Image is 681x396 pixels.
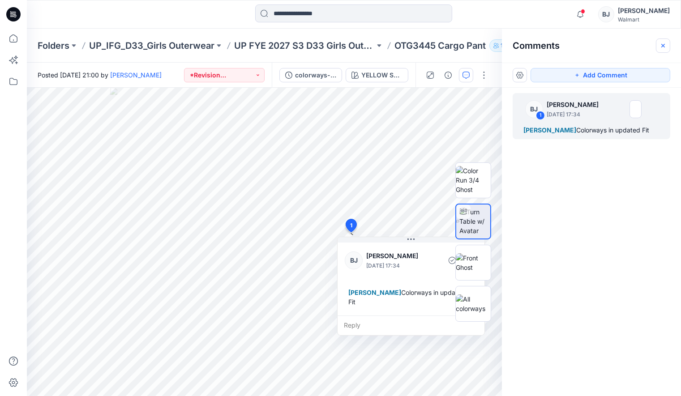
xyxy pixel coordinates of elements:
[456,166,491,194] img: Color Run 3/4 Ghost
[456,253,491,272] img: Front Ghost
[38,39,69,52] a: Folders
[38,70,162,80] span: Posted [DATE] 21:00 by
[366,251,425,261] p: [PERSON_NAME]
[348,289,401,296] span: [PERSON_NAME]
[547,110,604,119] p: [DATE] 17:34
[279,68,342,82] button: colorways--Updated Fit
[525,100,543,118] div: BJ
[513,40,560,51] h2: Comments
[618,5,670,16] div: [PERSON_NAME]
[234,39,375,52] a: UP FYE 2027 S3 D33 Girls Outdoor IFG
[501,41,506,51] p: 19
[523,126,576,134] span: [PERSON_NAME]
[394,39,486,52] p: OTG3445 Cargo Pant
[110,71,162,79] a: [PERSON_NAME]
[598,6,614,22] div: BJ
[295,70,336,80] div: colorways--Updated Fit
[346,68,408,82] button: YELLOW SUNDIAL
[338,315,484,335] div: Reply
[366,261,425,270] p: [DATE] 17:34
[523,125,660,136] div: Colorways in updated Fit
[531,68,670,82] button: Add Comment
[618,16,670,23] div: Walmart
[361,70,403,80] div: YELLOW SUNDIAL
[459,207,490,235] img: Turn Table w/ Avatar
[89,39,214,52] a: UP_IFG_D33_Girls Outerwear
[547,99,604,110] p: [PERSON_NAME]
[345,251,363,269] div: BJ
[456,294,491,313] img: All colorways
[441,68,455,82] button: Details
[489,39,518,52] button: 19
[536,111,545,120] div: 1
[350,221,352,230] span: 1
[345,284,477,310] div: Colorways in updated Fit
